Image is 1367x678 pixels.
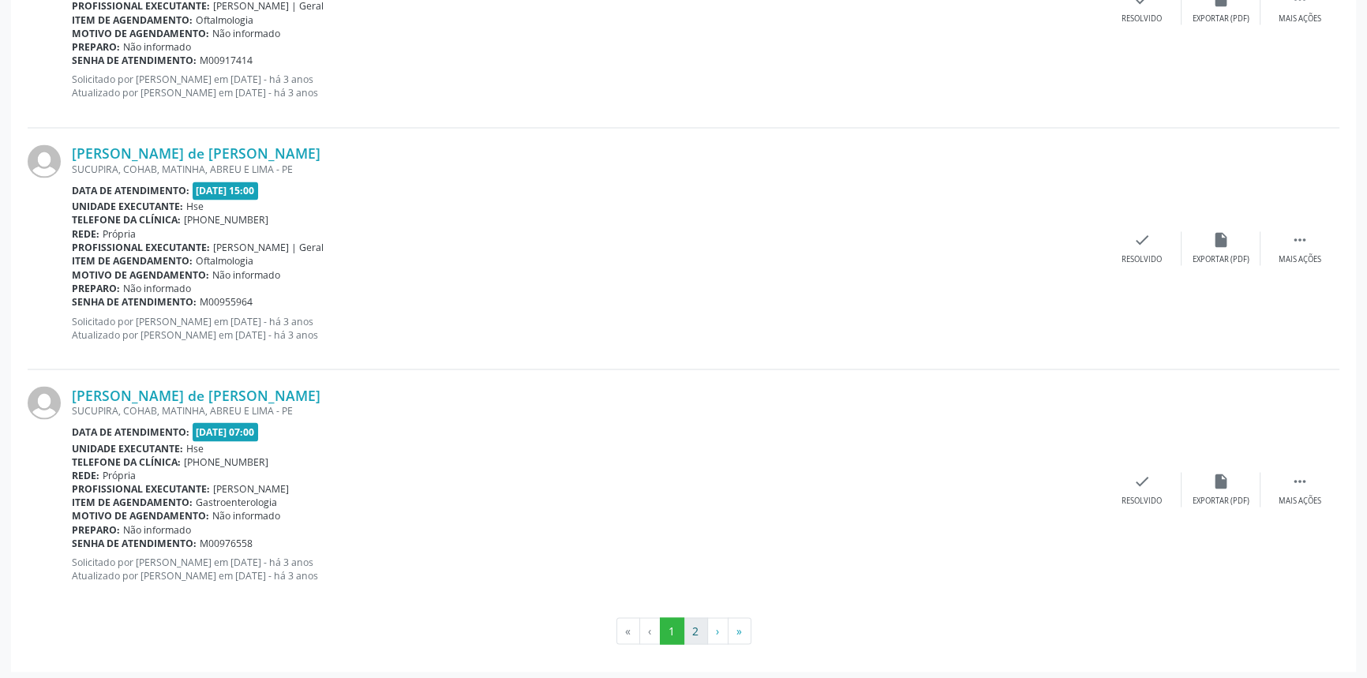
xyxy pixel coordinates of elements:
div: Resolvido [1122,254,1162,265]
p: Solicitado por [PERSON_NAME] em [DATE] - há 3 anos Atualizado por [PERSON_NAME] em [DATE] - há 3 ... [72,555,1103,582]
span: M00976558 [200,536,253,549]
p: Solicitado por [PERSON_NAME] em [DATE] - há 3 anos Atualizado por [PERSON_NAME] em [DATE] - há 3 ... [72,73,1103,99]
span: Não informado [123,281,191,294]
b: Motivo de agendamento: [72,27,209,40]
div: Mais ações [1279,254,1321,265]
span: Hse [186,441,204,455]
div: Resolvido [1122,495,1162,506]
span: [PERSON_NAME] | Geral [213,241,324,254]
b: Profissional executante: [72,241,210,254]
i: check [1133,231,1151,249]
b: Motivo de agendamento: [72,268,209,281]
span: Própria [103,468,136,481]
b: Senha de atendimento: [72,536,197,549]
div: SUCUPIRA, COHAB, MATINHA, ABREU E LIMA - PE [72,403,1103,417]
span: Não informado [212,268,280,281]
i:  [1291,231,1309,249]
span: [PHONE_NUMBER] [184,455,268,468]
span: Não informado [212,508,280,522]
b: Data de atendimento: [72,184,189,197]
div: Exportar (PDF) [1193,254,1249,265]
button: Go to page 2 [683,617,708,644]
b: Rede: [72,227,99,241]
i: insert_drive_file [1212,231,1230,249]
b: Preparo: [72,281,120,294]
a: [PERSON_NAME] de [PERSON_NAME] [72,386,320,403]
div: Mais ações [1279,13,1321,24]
p: Solicitado por [PERSON_NAME] em [DATE] - há 3 anos Atualizado por [PERSON_NAME] em [DATE] - há 3 ... [72,314,1103,341]
span: Oftalmologia [196,254,253,268]
div: Exportar (PDF) [1193,13,1249,24]
b: Telefone da clínica: [72,213,181,227]
button: Go to last page [728,617,751,644]
b: Senha de atendimento: [72,54,197,67]
div: Exportar (PDF) [1193,495,1249,506]
b: Senha de atendimento: [72,294,197,308]
span: [PERSON_NAME] [213,481,289,495]
span: Não informado [123,40,191,54]
span: Gastroenterologia [196,495,277,508]
b: Telefone da clínica: [72,455,181,468]
div: Resolvido [1122,13,1162,24]
i:  [1291,472,1309,489]
span: Não informado [123,523,191,536]
span: Oftalmologia [196,13,253,27]
img: img [28,144,61,178]
button: Go to next page [707,617,728,644]
span: Hse [186,200,204,213]
b: Item de agendamento: [72,254,193,268]
i: check [1133,472,1151,489]
b: Preparo: [72,40,120,54]
span: Não informado [212,27,280,40]
i: insert_drive_file [1212,472,1230,489]
b: Unidade executante: [72,441,183,455]
a: [PERSON_NAME] de [PERSON_NAME] [72,144,320,162]
b: Item de agendamento: [72,495,193,508]
b: Rede: [72,468,99,481]
span: M00917414 [200,54,253,67]
b: Unidade executante: [72,200,183,213]
span: [DATE] 15:00 [193,182,259,200]
span: Própria [103,227,136,241]
div: SUCUPIRA, COHAB, MATINHA, ABREU E LIMA - PE [72,163,1103,176]
span: [PHONE_NUMBER] [184,213,268,227]
b: Preparo: [72,523,120,536]
b: Profissional executante: [72,481,210,495]
div: Mais ações [1279,495,1321,506]
img: img [28,386,61,419]
b: Data de atendimento: [72,425,189,438]
span: M00955964 [200,294,253,308]
b: Item de agendamento: [72,13,193,27]
ul: Pagination [28,617,1339,644]
button: Go to page 1 [660,617,684,644]
span: [DATE] 07:00 [193,422,259,440]
b: Motivo de agendamento: [72,508,209,522]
